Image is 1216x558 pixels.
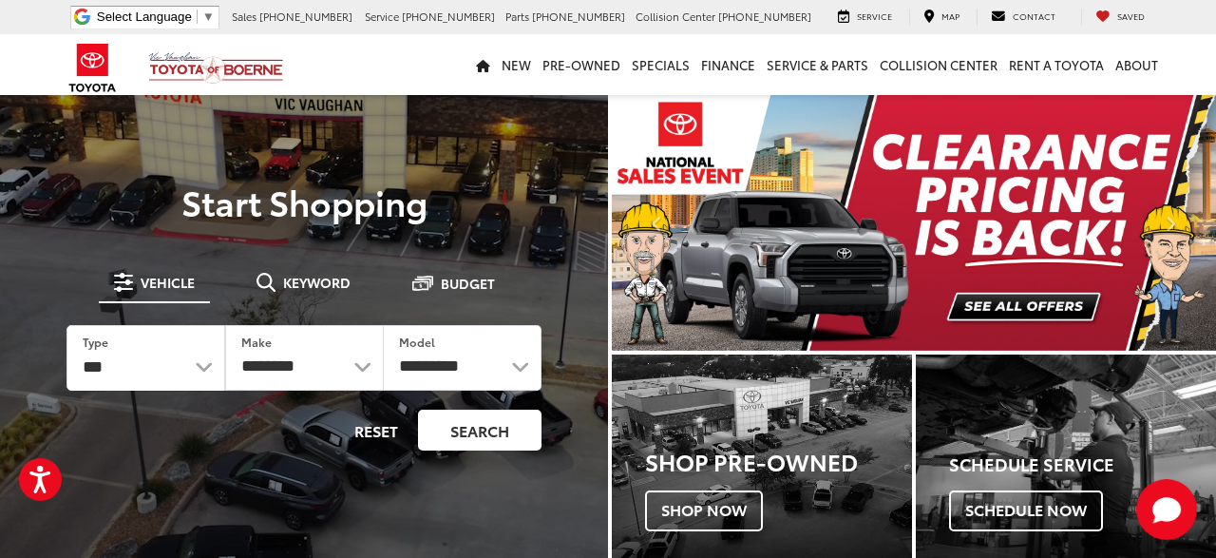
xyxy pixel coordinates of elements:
a: Specials [626,34,695,95]
span: [PHONE_NUMBER] [259,9,352,24]
span: Contact [1013,10,1055,22]
span: Saved [1117,10,1145,22]
img: Toyota [57,37,128,99]
label: Type [83,334,108,350]
button: Click to view next picture. [1126,133,1216,313]
a: Home [470,34,496,95]
a: Service & Parts: Opens in a new tab [761,34,874,95]
h3: Shop Pre-Owned [645,449,912,473]
section: Carousel section with vehicle pictures - may contain disclaimers. [612,95,1216,351]
img: Vic Vaughan Toyota of Boerne [148,51,284,85]
button: Search [418,410,541,451]
a: Finance [695,34,761,95]
a: Contact [977,9,1070,26]
img: Clearance Pricing Is Back [612,95,1216,351]
button: Reset [338,410,414,451]
span: Collision Center [636,9,715,24]
button: Click to view previous picture. [612,133,702,313]
span: Service [857,10,892,22]
span: Shop Now [645,491,763,530]
label: Make [241,334,272,350]
span: Select Language [97,10,192,24]
a: My Saved Vehicles [1081,9,1159,26]
a: New [496,34,537,95]
div: carousel slide number 1 of 2 [612,95,1216,351]
span: [PHONE_NUMBER] [532,9,625,24]
svg: Start Chat [1136,479,1197,540]
a: Rent a Toyota [1003,34,1110,95]
a: Map [909,9,974,26]
span: Service [365,9,399,24]
p: Start Shopping [40,183,568,221]
span: ▼ [202,10,215,24]
span: Map [941,10,959,22]
a: Service [824,9,906,26]
span: Parts [505,9,529,24]
span: [PHONE_NUMBER] [402,9,495,24]
a: Select Language​ [97,10,215,24]
button: Toggle Chat Window [1136,479,1197,540]
a: About [1110,34,1164,95]
a: Pre-Owned [537,34,626,95]
h4: Schedule Service [949,455,1216,474]
span: Budget [441,277,495,290]
label: Model [399,334,435,350]
span: [PHONE_NUMBER] [718,9,811,24]
span: Schedule Now [949,491,1103,530]
a: Collision Center [874,34,1003,95]
span: ​ [197,10,198,24]
span: Sales [232,9,256,24]
span: Keyword [283,276,351,289]
span: Vehicle [141,276,195,289]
